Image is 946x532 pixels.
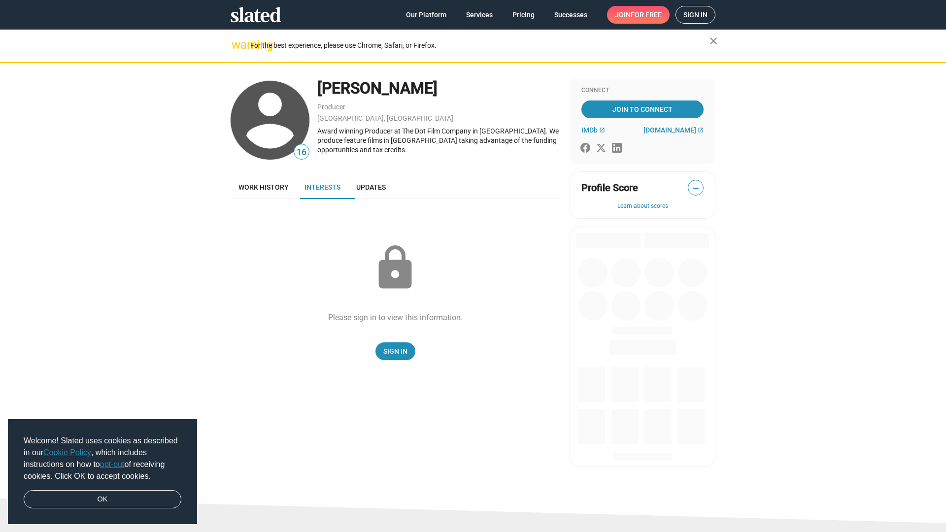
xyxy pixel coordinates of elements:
[294,146,309,159] span: 16
[238,183,289,191] span: Work history
[348,175,394,199] a: Updates
[676,6,715,24] a: Sign in
[43,448,91,457] a: Cookie Policy
[304,183,340,191] span: Interests
[581,202,704,210] button: Learn about scores
[317,114,453,122] a: [GEOGRAPHIC_DATA], [GEOGRAPHIC_DATA]
[356,183,386,191] span: Updates
[317,103,345,111] a: Producer
[631,6,662,24] span: for free
[231,175,297,199] a: Work history
[317,78,560,99] div: [PERSON_NAME]
[317,127,560,154] div: Award winning Producer at The Dot Film Company in [GEOGRAPHIC_DATA]. We produce feature films in ...
[581,181,638,195] span: Profile Score
[512,6,535,24] span: Pricing
[581,100,704,118] a: Join To Connect
[466,6,493,24] span: Services
[554,6,587,24] span: Successes
[398,6,454,24] a: Our Platform
[24,490,181,509] a: dismiss cookie message
[683,6,708,23] span: Sign in
[232,39,243,51] mat-icon: warning
[8,419,197,525] div: cookieconsent
[643,126,696,134] span: [DOMAIN_NAME]
[581,126,598,134] span: IMDb
[607,6,670,24] a: Joinfor free
[406,6,446,24] span: Our Platform
[708,35,719,47] mat-icon: close
[383,342,407,360] span: Sign In
[583,100,702,118] span: Join To Connect
[297,175,348,199] a: Interests
[328,312,463,323] div: Please sign in to view this information.
[698,127,704,133] mat-icon: open_in_new
[100,460,125,468] a: opt-out
[615,6,662,24] span: Join
[546,6,595,24] a: Successes
[581,126,605,134] a: IMDb
[505,6,542,24] a: Pricing
[581,87,704,95] div: Connect
[458,6,501,24] a: Services
[250,39,709,52] div: For the best experience, please use Chrome, Safari, or Firefox.
[375,342,415,360] a: Sign In
[688,182,703,195] span: —
[599,127,605,133] mat-icon: open_in_new
[643,126,704,134] a: [DOMAIN_NAME]
[371,243,420,293] mat-icon: lock
[24,435,181,482] span: Welcome! Slated uses cookies as described in our , which includes instructions on how to of recei...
